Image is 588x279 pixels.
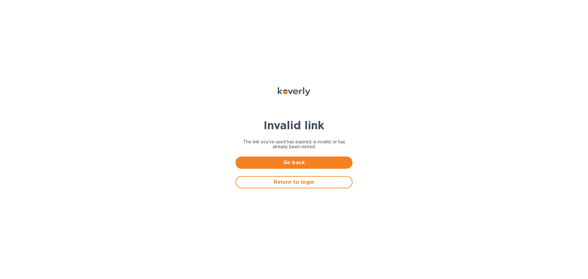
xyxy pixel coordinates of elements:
[236,156,352,169] button: Go back
[236,176,352,188] button: Return to login
[236,139,352,149] span: The link you've used has expired, is invalid, or has already been visited.
[241,179,347,186] span: Return to login
[278,87,310,96] img: Koverly
[240,159,348,166] span: Go back
[264,119,324,132] b: Invalid link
